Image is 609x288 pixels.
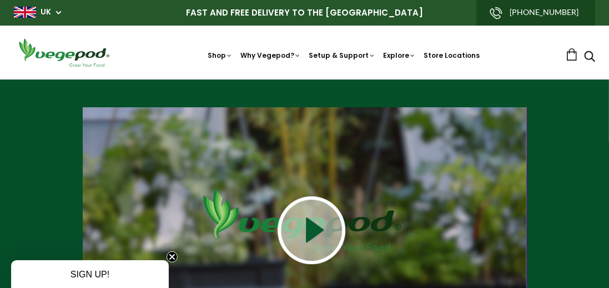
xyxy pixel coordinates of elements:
[424,51,480,60] a: Store Locations
[208,51,233,60] a: Shop
[14,37,114,68] img: Vegepod
[41,7,51,18] a: UK
[584,52,595,63] a: Search
[241,51,301,60] a: Why Vegepod?
[384,51,416,60] a: Explore
[278,196,345,264] img: play button
[14,7,36,18] img: gb_large.png
[309,51,376,60] a: Setup & Support
[11,260,169,288] div: SIGN UP!Close teaser
[167,251,178,262] button: Close teaser
[71,270,109,279] span: SIGN UP!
